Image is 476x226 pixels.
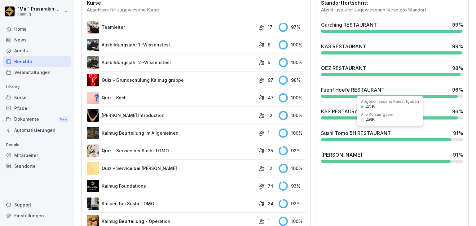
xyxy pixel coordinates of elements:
a: [PERSON_NAME] Introduction [87,109,255,122]
a: Audits [3,45,71,56]
p: 74 [268,183,273,189]
div: Fuenf Hoefe RESTAURANT [321,86,385,93]
p: Library [3,82,71,92]
a: Quiz - Koch [87,92,255,104]
a: Teamleiter [87,21,255,33]
img: a8zimp7ircwqkepy38eko2eu.png [87,198,99,210]
p: 24 [268,200,274,207]
div: KSS RESTAURANT [321,108,365,115]
div: Support [3,199,71,210]
a: Fuenf Hoefe RESTAURANT96% [319,84,466,100]
div: New [58,116,69,123]
a: Home [3,24,71,34]
div: Abgeschlossene Kursaufgaben [361,100,419,103]
a: Automatisierungen [3,125,71,136]
a: News [3,34,71,45]
div: Dokumente [3,114,71,125]
div: 93 % [279,181,305,191]
div: Alle Kursaufgaben [361,113,394,116]
div: 100 % [279,93,305,102]
div: Abschluss aller zugewiesenen Kurse pro Standort [321,7,463,14]
div: 100 % [279,164,305,173]
a: Quiz - Grundschulung Kaimug gruppe [87,74,255,86]
a: Quiz - Service bei [PERSON_NAME] [87,162,255,175]
div: 100 % [279,128,305,138]
img: p7t4hv9nngsgdpqtll45nlcz.png [87,180,99,192]
img: ejcw8pgrsnj3kwnpxq2wy9us.png [87,109,99,122]
p: 8 [268,41,271,48]
div: Sushi Tomo 5H RESTAURANT [321,129,391,137]
div: 100 % [279,111,305,120]
p: Kaimug [17,12,63,16]
p: 25 [268,147,273,154]
div: 466 [366,118,375,122]
div: Abschluss für zugewiesene Kurse [87,7,306,14]
a: Kaimug Beurteilung im Allgemeinen [87,127,255,139]
div: KAS RESTAURANT [321,43,366,50]
a: OEZ RESTAURANT98% [319,62,466,79]
img: ima4gw5kbha2jc8jl1pti4b9.png [87,74,99,86]
img: vu7fopty42ny43mjush7cma0.png [87,127,99,139]
p: 17 [268,24,272,30]
div: 100 % [279,58,305,67]
a: KAS RESTAURANT99% [319,40,466,57]
p: 5 [268,59,270,66]
a: Ausbildungsjahr 1 -Wissenstest [87,39,255,51]
p: 47 [268,94,274,101]
img: pytyph5pk76tu4q1kwztnixg.png [87,21,99,33]
a: [PERSON_NAME]91% [319,149,466,165]
a: Pfade [3,103,71,114]
a: Garching RESTAURANT99% [319,19,466,35]
a: Standorte [3,161,71,172]
a: Ausbildungsjahr 2 -Wissenstest [87,56,255,69]
img: pak566alvbcplycpy5gzgq7j.png [87,145,99,157]
div: 99 % [452,21,463,28]
a: Kurse [3,92,71,103]
p: "Mai" Prasarakin Natechnanok [17,7,63,12]
a: Mitarbeiter [3,150,71,161]
a: Sushi Tomo 5H RESTAURANT91% [319,127,466,144]
a: Einstellungen [3,210,71,221]
p: 1 [268,218,270,224]
a: DokumenteNew [3,114,71,125]
div: 96 % [452,108,463,115]
div: 97 % [279,23,305,32]
div: 96 % [452,86,463,93]
div: 426 [366,105,375,109]
div: Garching RESTAURANT [321,21,377,28]
a: Veranstaltungen [3,67,71,78]
div: 100 % [279,217,305,226]
div: [PERSON_NAME] [321,151,362,159]
a: KSS RESTAURANT96% [319,105,466,122]
div: 98 % [279,76,305,85]
p: 1 [268,130,270,136]
a: Quiz - Service bei Sushi TOMO [87,145,255,157]
div: 91 % [453,129,463,137]
div: 100 % [279,40,305,50]
div: 98 % [452,64,463,72]
p: 97 [268,77,273,83]
div: 92 % [279,199,305,208]
p: 12 [268,165,272,172]
a: Kaimug Foundations [87,180,255,192]
img: t7brl8l3g3sjoed8o8dm9hn8.png [87,92,99,104]
p: People [3,140,71,150]
div: OEZ RESTAURANT [321,64,366,72]
img: kdhala7dy4uwpjq3l09r8r31.png [87,56,99,69]
div: 99 % [452,43,463,50]
a: Kassen bei Sushi TOMO [87,198,255,210]
img: emg2a556ow6sapjezcrppgxh.png [87,162,99,175]
div: 91 % [453,151,463,159]
a: Berichte [3,56,71,67]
